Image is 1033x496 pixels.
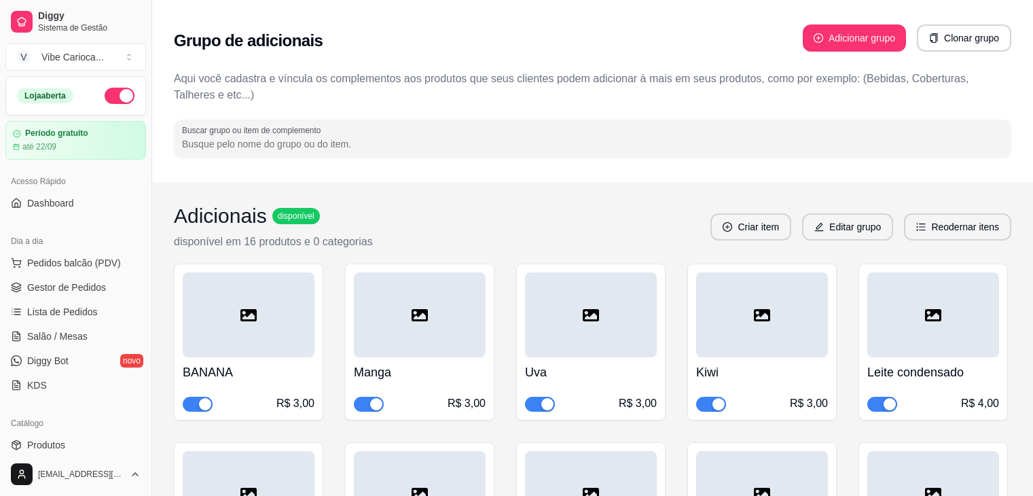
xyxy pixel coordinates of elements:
[276,395,314,412] div: R$ 3,00
[5,192,146,214] a: Dashboard
[105,88,134,104] button: Alterar Status
[174,71,1011,103] p: Aqui você cadastra e víncula os complementos aos produtos que seus clientes podem adicionar à mai...
[5,325,146,347] a: Salão / Mesas
[916,222,926,232] span: ordered-list
[5,350,146,372] a: Diggy Botnovo
[27,196,74,210] span: Dashboard
[814,222,824,232] span: edit
[354,363,486,382] h4: Manga
[5,121,146,160] a: Período gratuitoaté 22/09
[867,363,999,382] h4: Leite condensado
[174,234,373,250] p: disponível em 16 produtos e 0 categorias
[27,305,98,319] span: Lista de Pedidos
[790,395,828,412] div: R$ 3,00
[5,458,146,491] button: [EMAIL_ADDRESS][DOMAIN_NAME]
[22,141,56,152] article: até 22/09
[5,5,146,38] a: DiggySistema de Gestão
[5,171,146,192] div: Acesso Rápido
[5,43,146,71] button: Select a team
[5,230,146,252] div: Dia a dia
[38,10,141,22] span: Diggy
[17,50,31,64] span: V
[803,24,906,52] button: plus-circleAdicionar grupo
[38,469,124,480] span: [EMAIL_ADDRESS][DOMAIN_NAME]
[5,412,146,434] div: Catálogo
[27,378,47,392] span: KDS
[182,124,325,136] label: Buscar grupo ou item de complemento
[917,24,1011,52] button: copyClonar grupo
[696,363,828,382] h4: Kiwi
[17,88,73,103] div: Loja aberta
[5,301,146,323] a: Lista de Pedidos
[5,374,146,396] a: KDS
[183,363,314,382] h4: BANANA
[723,222,732,232] span: plus-circle
[27,330,88,343] span: Salão / Mesas
[448,395,486,412] div: R$ 3,00
[929,33,939,43] span: copy
[27,256,121,270] span: Pedidos balcão (PDV)
[38,22,141,33] span: Sistema de Gestão
[25,128,88,139] article: Período gratuito
[904,213,1011,241] button: ordered-listReodernar itens
[5,434,146,456] a: Produtos
[174,30,323,52] h2: Grupo de adicionais
[619,395,657,412] div: R$ 3,00
[41,50,104,64] div: Vibe Carioca ...
[961,395,999,412] div: R$ 4,00
[525,363,657,382] h4: Uva
[814,33,823,43] span: plus-circle
[174,204,267,228] h3: Adicionais
[5,252,146,274] button: Pedidos balcão (PDV)
[5,277,146,298] a: Gestor de Pedidos
[275,211,317,222] span: disponível
[802,213,893,241] button: editEditar grupo
[27,354,69,368] span: Diggy Bot
[27,281,106,294] span: Gestor de Pedidos
[27,438,65,452] span: Produtos
[710,213,791,241] button: plus-circleCriar item
[182,137,1003,151] input: Buscar grupo ou item de complemento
